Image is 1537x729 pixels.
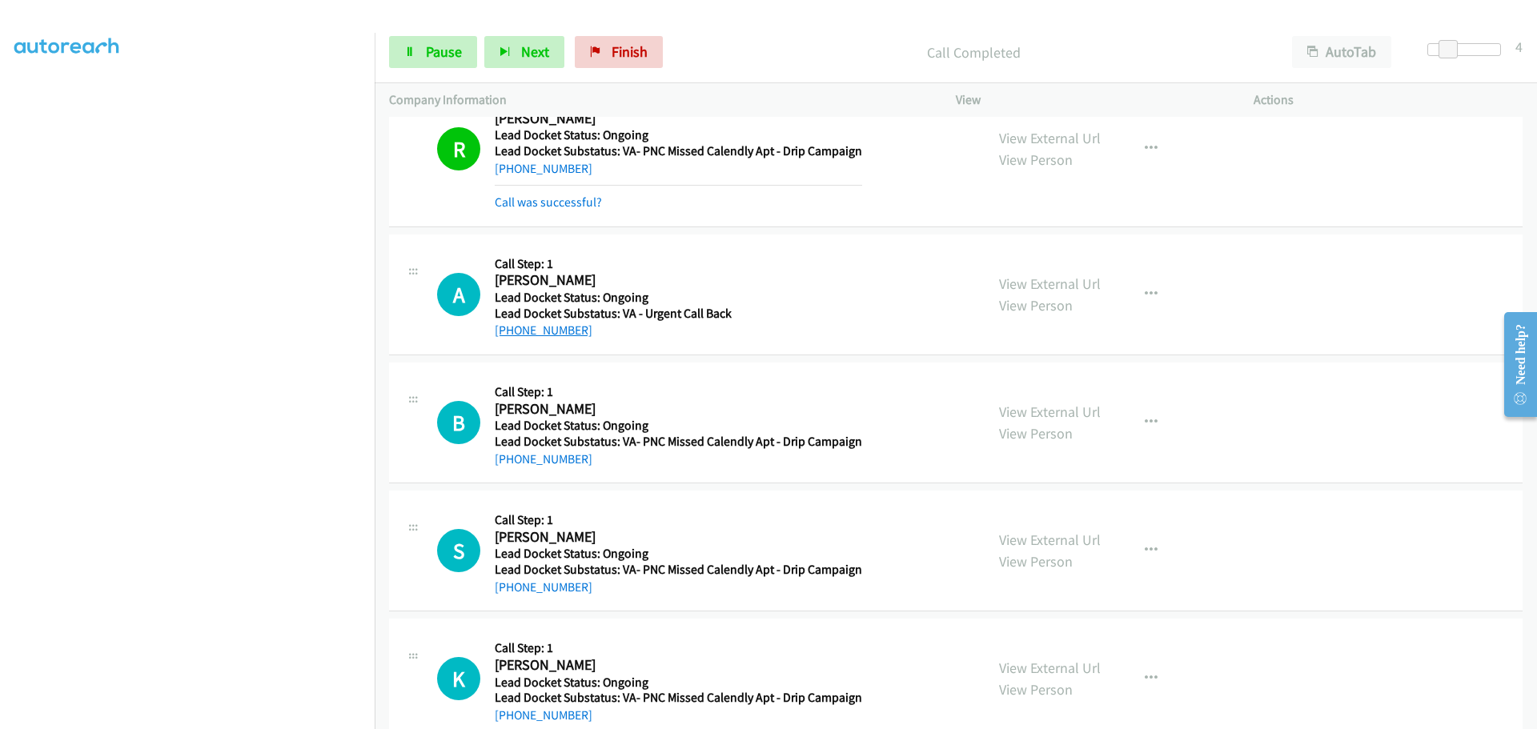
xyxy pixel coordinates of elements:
h1: K [437,657,480,700]
a: View Person [999,296,1073,314]
h1: B [437,401,480,444]
h5: Lead Docket Substatus: VA- PNC Missed Calendly Apt - Drip Campaign [495,562,862,578]
h2: [PERSON_NAME] [495,110,857,128]
a: Call was successful? [495,194,602,210]
h5: Call Step: 1 [495,512,862,528]
h5: Call Step: 1 [495,256,857,272]
h5: Lead Docket Status: Ongoing [495,675,862,691]
a: Pause [389,36,477,68]
h2: [PERSON_NAME] [495,271,857,290]
h1: S [437,529,480,572]
h5: Lead Docket Status: Ongoing [495,418,862,434]
h5: Lead Docket Status: Ongoing [495,546,862,562]
a: View External Url [999,274,1101,293]
a: View Person [999,424,1073,443]
span: Finish [612,42,648,61]
h1: R [437,127,480,170]
h5: Call Step: 1 [495,384,862,400]
a: View Person [999,150,1073,169]
p: Actions [1254,90,1523,110]
a: [PHONE_NUMBER] [495,451,592,467]
a: [PHONE_NUMBER] [495,161,592,176]
a: View Person [999,680,1073,699]
span: Next [521,42,549,61]
h5: Call Step: 1 [495,640,862,656]
span: Pause [426,42,462,61]
iframe: Resource Center [1491,301,1537,428]
h5: Lead Docket Substatus: VA - Urgent Call Back [495,306,857,322]
a: View External Url [999,531,1101,549]
a: View External Url [999,659,1101,677]
h5: Lead Docket Status: Ongoing [495,290,857,306]
h2: [PERSON_NAME] [495,400,862,419]
button: AutoTab [1292,36,1391,68]
a: View External Url [999,403,1101,421]
a: View External Url [999,129,1101,147]
h5: Lead Docket Substatus: VA- PNC Missed Calendly Apt - Drip Campaign [495,143,862,159]
div: The call is yet to be attempted [437,529,480,572]
div: The call is yet to be attempted [437,273,480,316]
p: Company Information [389,90,927,110]
h5: Lead Docket Status: Ongoing [495,127,862,143]
button: Next [484,36,564,68]
a: [PHONE_NUMBER] [495,707,592,723]
a: Finish [575,36,663,68]
h2: [PERSON_NAME] [495,528,862,547]
h1: A [437,273,480,316]
h5: Lead Docket Substatus: VA- PNC Missed Calendly Apt - Drip Campaign [495,690,862,706]
p: View [956,90,1225,110]
a: [PHONE_NUMBER] [495,322,592,338]
h2: [PERSON_NAME] [495,656,862,675]
a: View Person [999,552,1073,571]
div: The call is yet to be attempted [437,657,480,700]
div: The call is yet to be attempted [437,401,480,444]
div: 4 [1515,36,1523,58]
a: [PHONE_NUMBER] [495,579,592,595]
h5: Lead Docket Substatus: VA- PNC Missed Calendly Apt - Drip Campaign [495,434,862,450]
p: Call Completed [684,42,1263,63]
